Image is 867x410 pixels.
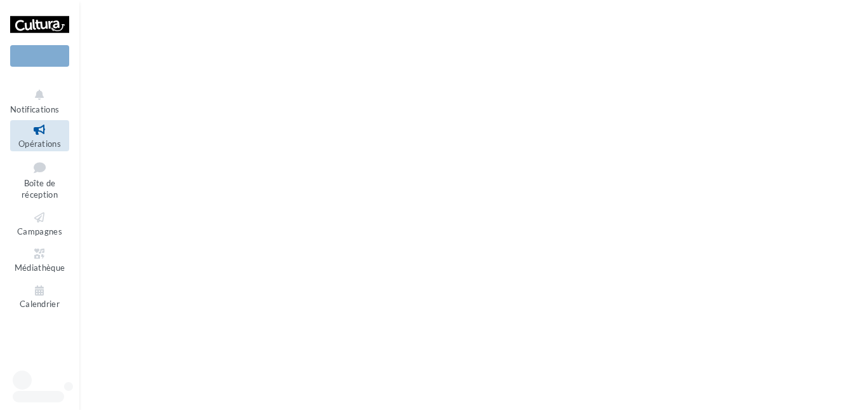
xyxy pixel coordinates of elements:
span: Notifications [10,104,59,114]
span: Calendrier [20,299,60,310]
a: Opérations [10,120,69,151]
span: Campagnes [17,226,62,236]
div: Nouvelle campagne [10,45,69,67]
a: Médiathèque [10,244,69,275]
span: Médiathèque [15,263,65,273]
span: Boîte de réception [22,178,58,200]
a: Calendrier [10,281,69,312]
span: Opérations [18,139,61,149]
a: Campagnes [10,208,69,239]
a: Boîte de réception [10,156,69,203]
